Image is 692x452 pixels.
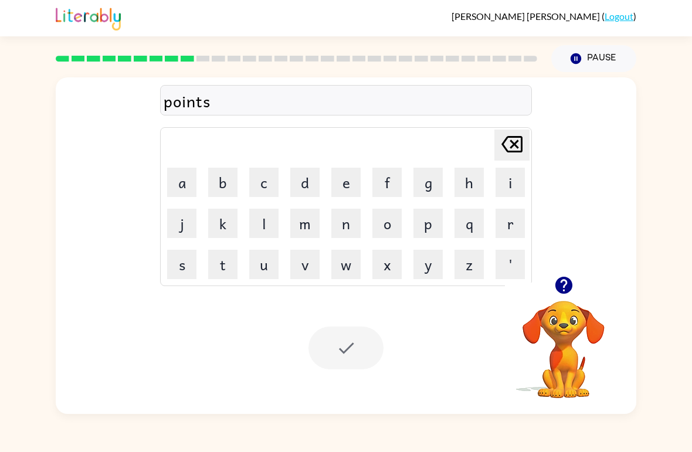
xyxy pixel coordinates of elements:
a: Logout [605,11,633,22]
button: Pause [551,45,636,72]
button: l [249,209,279,238]
button: a [167,168,196,197]
button: x [372,250,402,279]
span: [PERSON_NAME] [PERSON_NAME] [452,11,602,22]
button: r [496,209,525,238]
button: ' [496,250,525,279]
img: Literably [56,5,121,30]
button: w [331,250,361,279]
button: o [372,209,402,238]
button: i [496,168,525,197]
button: h [454,168,484,197]
button: j [167,209,196,238]
button: k [208,209,238,238]
button: n [331,209,361,238]
button: u [249,250,279,279]
button: e [331,168,361,197]
button: f [372,168,402,197]
div: ( ) [452,11,636,22]
div: points [164,89,528,113]
button: v [290,250,320,279]
button: y [413,250,443,279]
button: d [290,168,320,197]
button: g [413,168,443,197]
button: p [413,209,443,238]
button: s [167,250,196,279]
button: m [290,209,320,238]
button: z [454,250,484,279]
button: c [249,168,279,197]
button: b [208,168,238,197]
button: t [208,250,238,279]
video: Your browser must support playing .mp4 files to use Literably. Please try using another browser. [505,283,622,400]
button: q [454,209,484,238]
